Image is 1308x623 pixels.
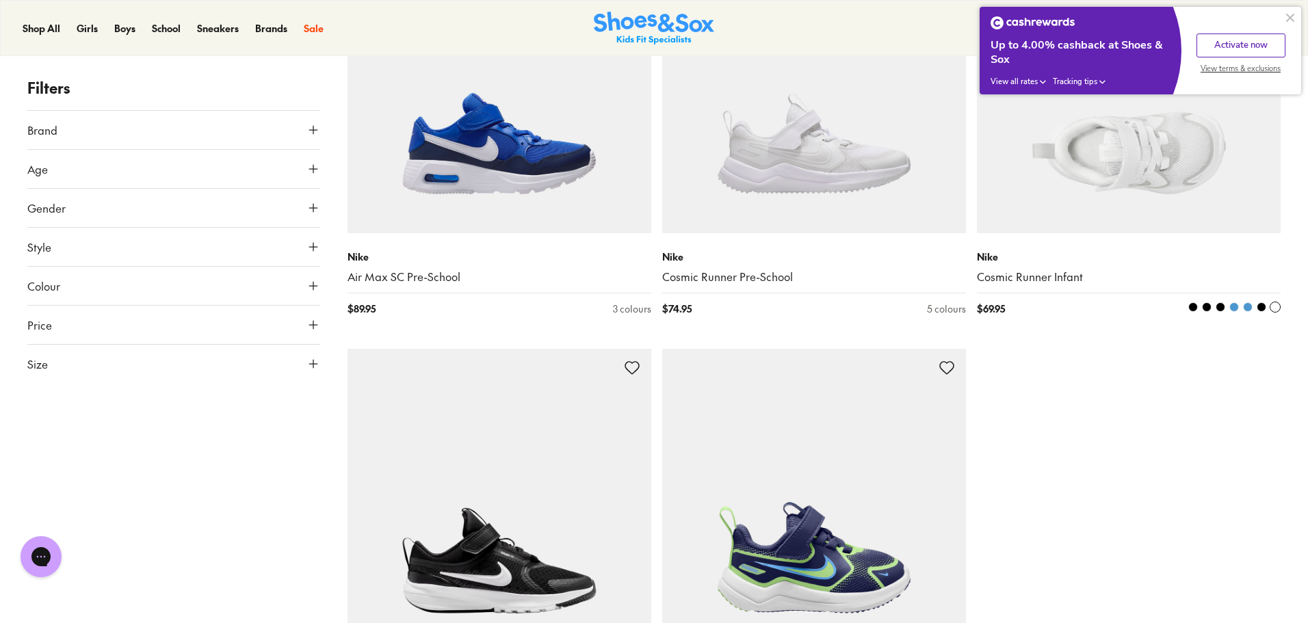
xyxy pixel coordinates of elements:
[662,250,966,264] p: Nike
[152,21,181,35] span: School
[991,77,1038,87] span: View all rates
[27,317,52,333] span: Price
[27,111,320,149] button: Brand
[613,302,651,316] div: 3 colours
[977,269,1281,284] a: Cosmic Runner Infant
[662,269,966,284] a: Cosmic Runner Pre-School
[114,21,135,35] span: Boys
[197,21,239,36] a: Sneakers
[27,150,320,188] button: Age
[27,228,320,266] button: Style
[348,302,376,316] span: $ 89.95
[27,77,320,99] p: Filters
[27,200,66,216] span: Gender
[27,189,320,227] button: Gender
[977,302,1005,316] span: $ 69.95
[991,38,1170,67] div: Up to 4.00% cashback at Shoes & Sox
[662,302,692,316] span: $ 74.95
[1201,64,1281,74] span: View terms & exclusions
[27,345,320,383] button: Size
[27,161,48,177] span: Age
[27,306,320,344] button: Price
[304,21,324,36] a: Sale
[594,12,714,45] a: Shoes & Sox
[991,16,1075,29] img: Cashrewards white logo
[77,21,98,35] span: Girls
[1053,77,1097,87] span: Tracking tips
[27,267,320,305] button: Colour
[348,269,651,284] a: Air Max SC Pre-School
[14,531,68,582] iframe: Gorgias live chat messenger
[27,278,60,294] span: Colour
[255,21,287,36] a: Brands
[114,21,135,36] a: Boys
[152,21,181,36] a: School
[23,21,60,35] span: Shop All
[27,239,51,255] span: Style
[255,21,287,35] span: Brands
[927,302,966,316] div: 5 colours
[594,12,714,45] img: SNS_Logo_Responsive.svg
[23,21,60,36] a: Shop All
[197,21,239,35] span: Sneakers
[77,21,98,36] a: Girls
[27,356,48,372] span: Size
[348,250,651,264] p: Nike
[304,21,324,35] span: Sale
[977,250,1281,264] p: Nike
[27,122,57,138] span: Brand
[1196,34,1285,57] button: Activate now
